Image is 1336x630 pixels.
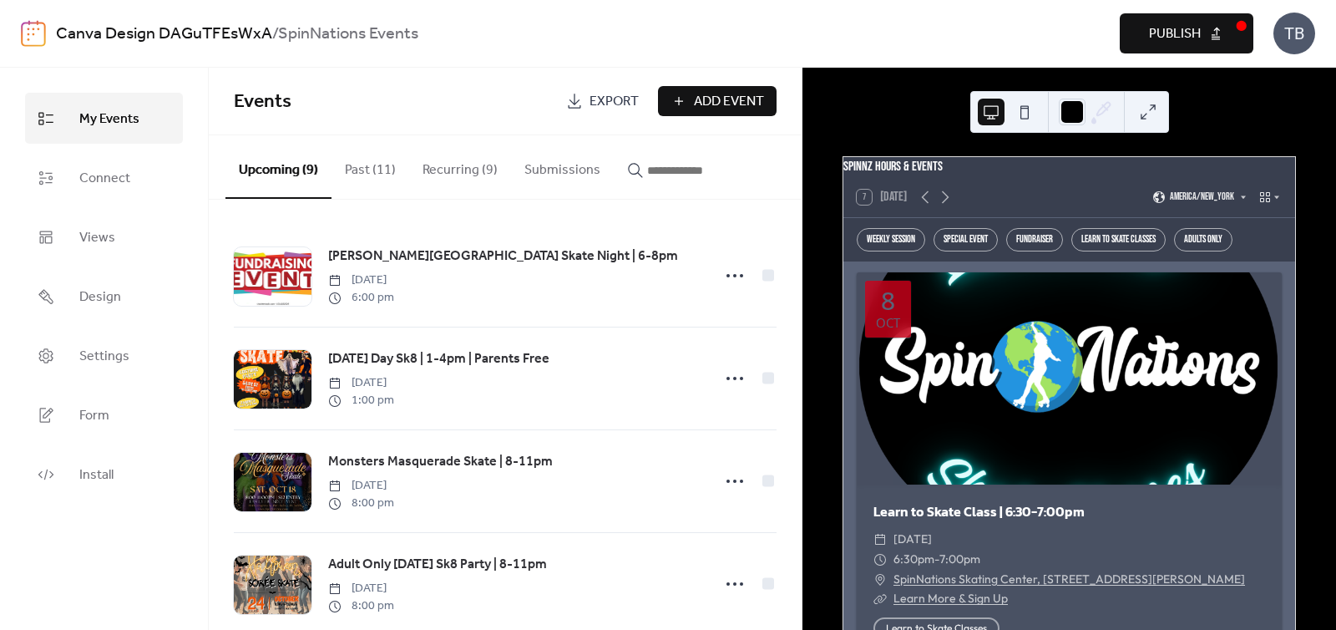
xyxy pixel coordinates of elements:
div: TB [1273,13,1315,54]
span: Form [79,403,109,429]
span: 1:00 pm [328,392,394,409]
span: Install [79,462,114,488]
a: Connect [25,152,183,203]
a: Learn More & Sign Up [893,591,1008,606]
b: SpinNations Events [278,18,418,50]
div: ​ [873,589,887,609]
div: 8 [881,288,895,313]
a: Form [25,389,183,440]
b: / [272,18,278,50]
span: Add Event [694,92,764,112]
button: Publish [1120,13,1253,53]
a: SpinNations Skating Center, [STREET_ADDRESS][PERSON_NAME] [893,570,1245,590]
a: Design [25,271,183,322]
div: Special Event [934,228,998,251]
span: Settings [79,343,129,369]
span: [DATE] [328,580,394,597]
span: [DATE] Day Sk8 | 1-4pm | Parents Free [328,349,549,369]
span: 7:00pm [939,550,980,570]
a: Canva Design DAGuTFEsWxA [56,18,272,50]
span: Events [234,84,291,120]
span: 8:00 pm [328,495,394,512]
div: ​ [873,570,887,590]
a: Adult Only [DATE] Sk8 Party | 8-11pm [328,554,547,576]
a: My Events [25,93,183,144]
div: Adults Only [1174,228,1232,251]
a: Views [25,211,183,262]
button: Submissions [511,135,614,197]
a: [DATE] Day Sk8 | 1-4pm | Parents Free [328,348,549,370]
a: Export [554,86,651,116]
span: Publish [1149,24,1201,44]
span: 6:30pm [893,550,934,570]
a: [PERSON_NAME][GEOGRAPHIC_DATA] Skate Night | 6-8pm [328,246,678,267]
span: My Events [79,106,139,132]
div: Learn to Skate Classes [1071,228,1166,251]
img: logo [21,20,46,47]
span: Connect [79,165,130,191]
div: Oct [876,317,900,329]
span: America/New_York [1170,192,1234,202]
span: 8:00 pm [328,597,394,615]
a: Install [25,449,183,500]
div: Spinnz Hours & Events [843,157,1295,177]
a: Settings [25,330,183,381]
button: Recurring (9) [409,135,511,197]
span: Design [79,284,121,310]
span: - [934,550,939,570]
a: Monsters Masquerade Skate | 8-11pm [328,451,553,473]
span: [DATE] [328,374,394,392]
button: Add Event [658,86,777,116]
button: Past (11) [331,135,409,197]
div: ​ [873,550,887,570]
span: 6:00 pm [328,289,394,307]
span: Monsters Masquerade Skate | 8-11pm [328,452,553,472]
span: [PERSON_NAME][GEOGRAPHIC_DATA] Skate Night | 6-8pm [328,246,678,267]
div: Weekly Session [857,228,925,251]
button: Upcoming (9) [225,135,331,199]
span: [DATE] [328,477,394,495]
div: ​ [873,530,887,550]
div: Fundraiser [1006,228,1063,251]
span: [DATE] [893,530,932,550]
span: Views [79,225,115,251]
a: Learn to Skate Class | 6:30-7:00pm [873,501,1085,521]
span: [DATE] [328,272,394,289]
span: Export [590,92,639,112]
